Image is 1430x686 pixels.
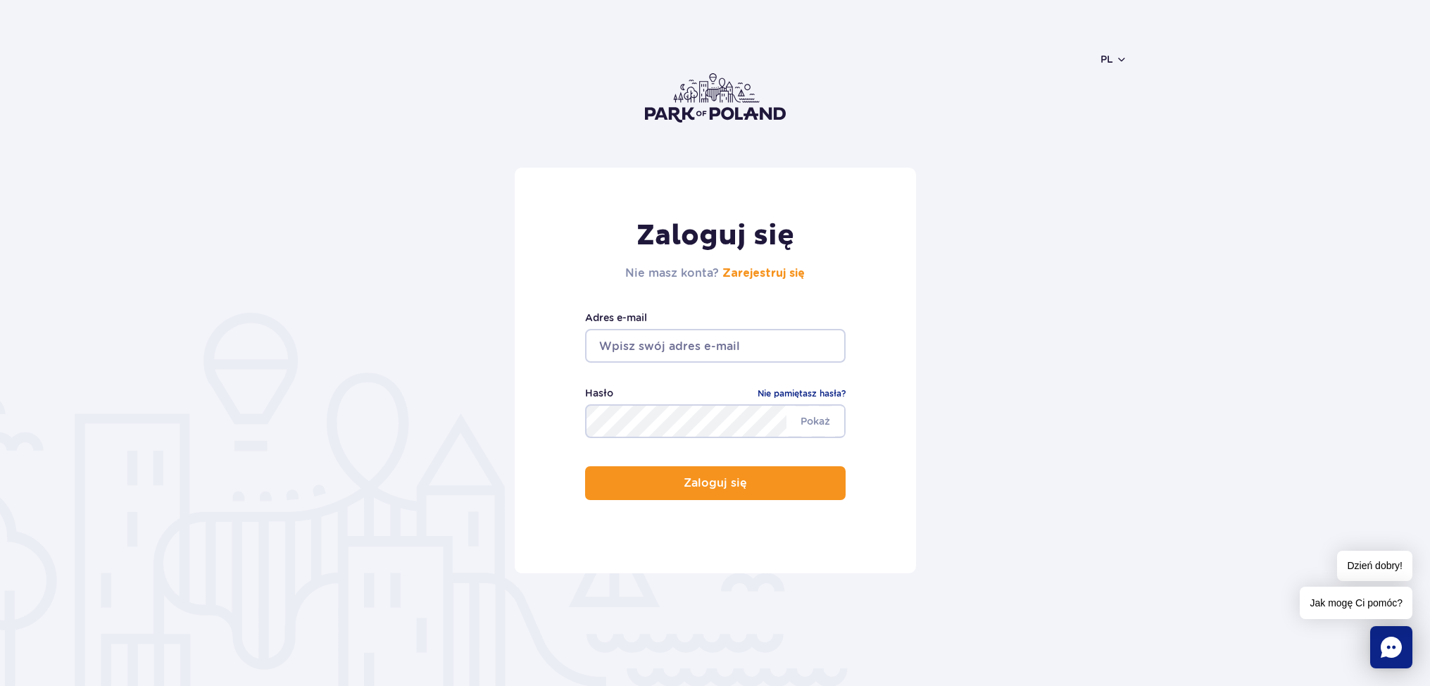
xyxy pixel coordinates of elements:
[585,466,846,500] button: Zaloguj się
[722,268,805,279] a: Zarejestruj się
[758,387,846,401] a: Nie pamiętasz hasła?
[585,329,846,363] input: Wpisz swój adres e-mail
[625,265,805,282] h2: Nie masz konta?
[625,218,805,254] h1: Zaloguj się
[645,73,786,123] img: Park of Poland logo
[585,385,613,401] label: Hasło
[684,477,747,489] p: Zaloguj się
[585,310,846,325] label: Adres e-mail
[1300,587,1412,619] span: Jak mogę Ci pomóc?
[1100,52,1127,66] button: pl
[1370,626,1412,668] div: Chat
[786,406,844,436] span: Pokaż
[1337,551,1412,581] span: Dzień dobry!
